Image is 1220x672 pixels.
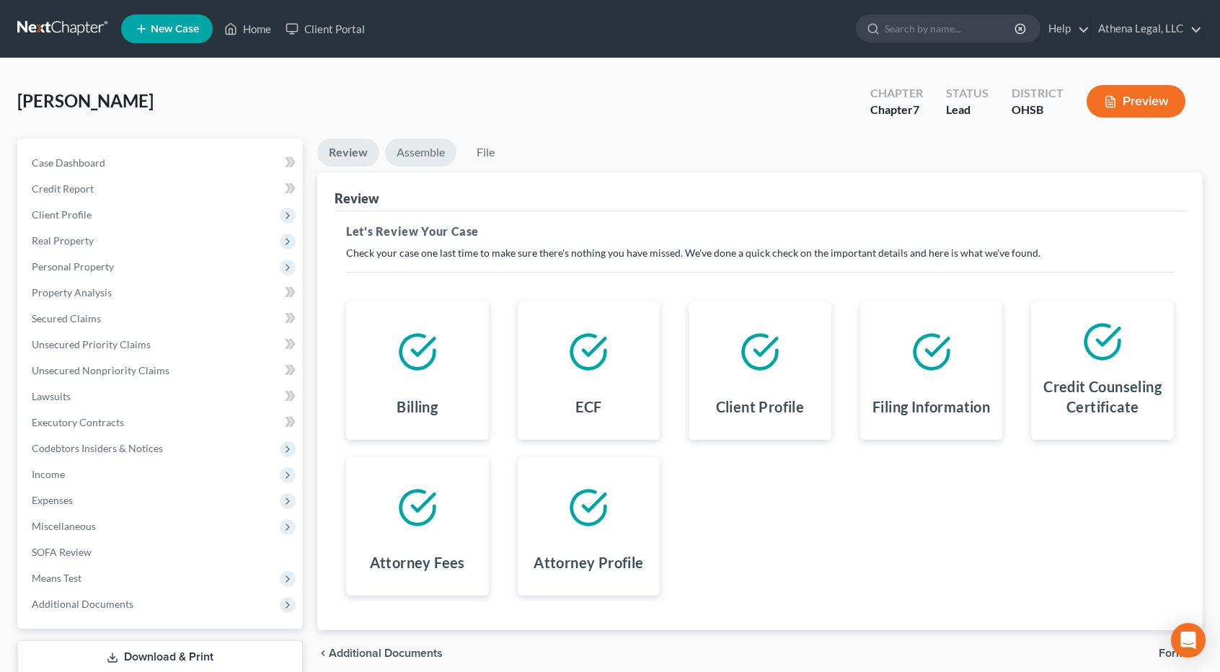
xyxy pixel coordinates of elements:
[1159,647,1203,659] button: Forms chevron_right
[32,234,94,247] span: Real Property
[335,190,379,207] div: Review
[1012,102,1064,118] div: OHSB
[151,24,199,35] span: New Case
[872,397,990,417] h4: Filing Information
[946,102,989,118] div: Lead
[20,539,303,565] a: SOFA Review
[317,647,329,659] i: chevron_left
[20,358,303,384] a: Unsecured Nonpriority Claims
[32,598,133,610] span: Additional Documents
[32,468,65,480] span: Income
[32,312,101,324] span: Secured Claims
[346,223,1174,240] h5: Let's Review Your Case
[20,150,303,176] a: Case Dashboard
[575,397,601,417] h4: ECF
[870,102,923,118] div: Chapter
[1087,85,1185,118] button: Preview
[317,138,379,167] a: Review
[32,156,105,169] span: Case Dashboard
[397,397,438,417] h4: Billing
[20,280,303,306] a: Property Analysis
[946,85,989,102] div: Status
[885,15,1017,42] input: Search by name...
[32,338,151,350] span: Unsecured Priority Claims
[1041,16,1089,42] a: Help
[346,246,1174,260] p: Check your case one last time to make sure there's nothing you have missed. We've done a quick ch...
[1171,623,1206,658] div: Open Intercom Messenger
[20,306,303,332] a: Secured Claims
[32,494,73,506] span: Expenses
[32,182,94,195] span: Credit Report
[32,208,92,221] span: Client Profile
[1012,85,1064,102] div: District
[913,102,919,116] span: 7
[32,286,112,299] span: Property Analysis
[716,397,805,417] h4: Client Profile
[32,364,169,376] span: Unsecured Nonpriority Claims
[317,647,443,659] a: chevron_left Additional Documents
[32,520,96,532] span: Miscellaneous
[534,552,643,572] h4: Attorney Profile
[20,332,303,358] a: Unsecured Priority Claims
[32,260,114,273] span: Personal Property
[32,572,81,584] span: Means Test
[329,647,443,659] span: Additional Documents
[1091,16,1202,42] a: Athena Legal, LLC
[1043,376,1162,417] h4: Credit Counseling Certificate
[32,546,92,558] span: SOFA Review
[17,90,154,111] span: [PERSON_NAME]
[32,442,163,454] span: Codebtors Insiders & Notices
[32,390,71,402] span: Lawsuits
[20,410,303,436] a: Executory Contracts
[278,16,372,42] a: Client Portal
[32,416,124,428] span: Executory Contracts
[870,85,923,102] div: Chapter
[462,138,508,167] a: File
[1159,647,1191,659] span: Forms
[217,16,278,42] a: Home
[385,138,456,167] a: Assemble
[20,384,303,410] a: Lawsuits
[370,552,465,572] h4: Attorney Fees
[20,176,303,202] a: Credit Report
